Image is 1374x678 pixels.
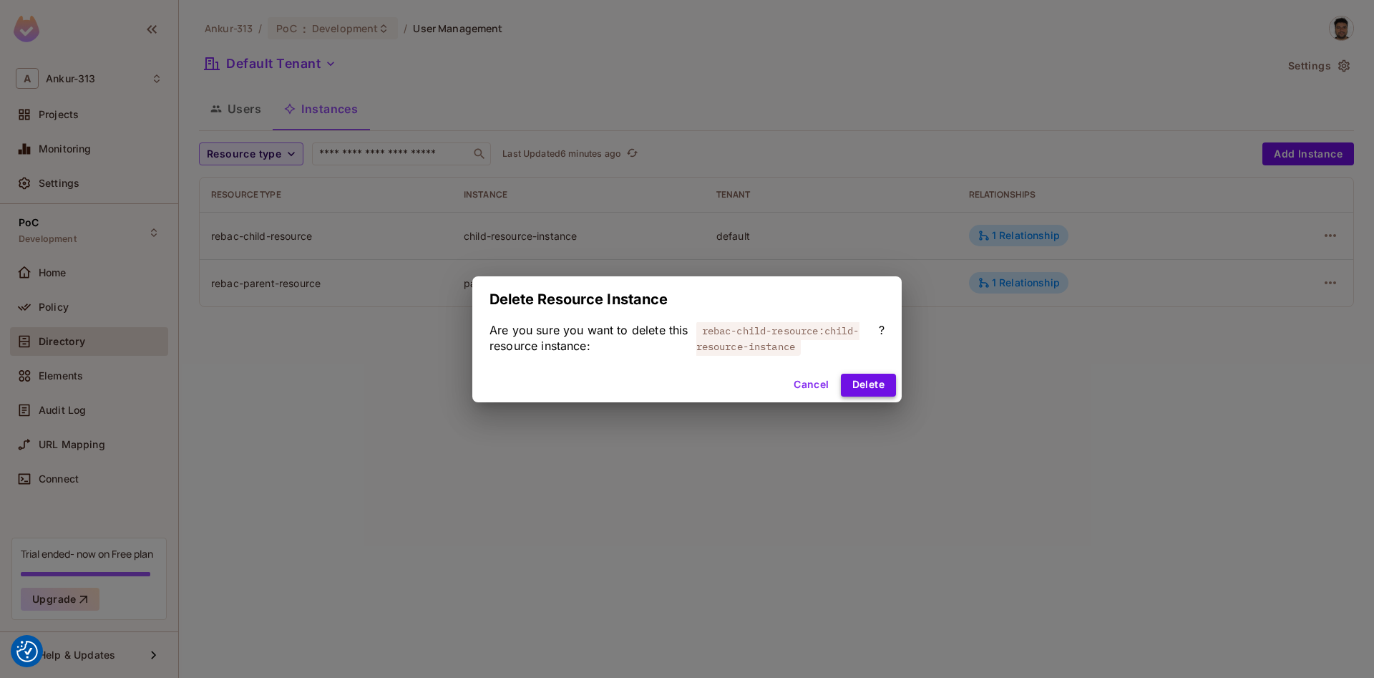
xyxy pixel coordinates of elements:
img: Revisit consent button [16,641,38,662]
h2: Delete Resource Instance [472,276,902,322]
button: Cancel [788,374,834,397]
span: rebac-child-resource:child-resource-instance [696,321,859,356]
button: Delete [841,374,896,397]
div: Are you sure you want to delete this resource instance: ? [489,322,885,354]
button: Consent Preferences [16,641,38,662]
